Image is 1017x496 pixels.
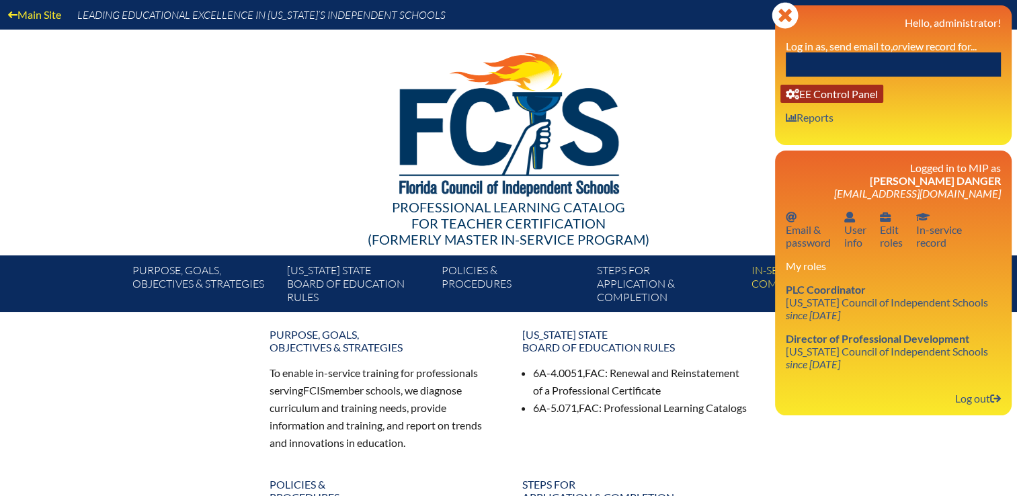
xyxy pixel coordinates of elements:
[122,199,896,247] div: Professional Learning Catalog (formerly Master In-service Program)
[916,212,930,222] svg: In-service record
[579,401,599,414] span: FAC
[950,389,1006,407] a: Log outLog out
[126,261,281,312] a: Purpose, goals,objectives & strategies
[436,261,591,312] a: Policies &Procedures
[780,280,993,324] a: PLC Coordinator [US_STATE] Council of Independent Schools since [DATE]
[270,364,495,451] p: To enable in-service training for professionals serving member schools, we diagnose curriculum an...
[880,212,891,222] svg: User info
[772,2,799,29] svg: Close
[592,261,746,312] a: Steps forapplication & completion
[786,112,797,123] svg: User info
[282,261,436,312] a: [US_STATE] StateBoard of Education rules
[786,308,840,321] i: since [DATE]
[261,323,503,359] a: Purpose, goals,objectives & strategies
[911,208,967,251] a: In-service recordIn-servicerecord
[786,259,1001,272] h3: My roles
[780,108,839,126] a: User infoReports
[303,384,325,397] span: FCIS
[786,16,1001,29] h3: Hello, administrator!
[533,399,748,417] li: 6A-5.071, : Professional Learning Catalogs
[585,366,605,379] span: FAC
[780,85,883,103] a: User infoEE Control Panel
[990,393,1001,404] svg: Log out
[893,40,902,52] i: or
[3,5,67,24] a: Main Site
[844,212,855,222] svg: User info
[780,329,993,373] a: Director of Professional Development [US_STATE] Council of Independent Schools since [DATE]
[786,40,977,52] label: Log in as, send email to, view record for...
[874,208,908,251] a: User infoEditroles
[533,364,748,399] li: 6A-4.0051, : Renewal and Reinstatement of a Professional Certificate
[786,161,1001,200] h3: Logged in to MIP as
[870,174,1001,187] span: [PERSON_NAME] Danger
[370,30,647,213] img: FCISlogo221.eps
[780,208,836,251] a: Email passwordEmail &password
[839,208,872,251] a: User infoUserinfo
[786,89,799,99] svg: User info
[834,187,1001,200] span: [EMAIL_ADDRESS][DOMAIN_NAME]
[411,215,606,231] span: for Teacher Certification
[786,358,840,370] i: since [DATE]
[786,212,797,222] svg: Email password
[786,332,969,345] span: Director of Professional Development
[514,323,756,359] a: [US_STATE] StateBoard of Education rules
[746,261,901,312] a: In-servicecomponents
[786,283,866,296] span: PLC Coordinator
